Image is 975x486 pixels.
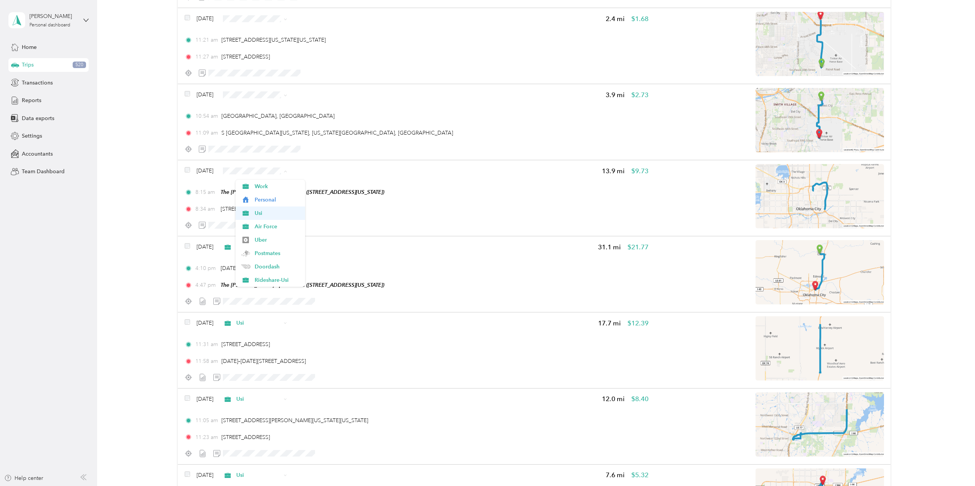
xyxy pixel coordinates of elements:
img: minimap [756,316,884,380]
span: Accountants [22,150,53,158]
span: Rideshare-Usi [255,276,300,284]
span: [GEOGRAPHIC_DATA], [GEOGRAPHIC_DATA] [221,113,335,119]
span: 11:05 am [195,416,218,424]
span: Personal [255,196,300,204]
span: $9.73 [631,166,648,176]
span: Uber [255,236,300,244]
span: [DATE] [197,167,213,175]
span: [STREET_ADDRESS] [221,434,270,440]
span: [DATE] [197,319,213,327]
span: $2.73 [631,90,648,100]
span: $21.77 [627,242,648,252]
span: Home [22,43,37,51]
span: Air Force [255,223,300,231]
img: Legacy Icon [Doordash] [241,265,250,269]
span: The [PERSON_NAME] Apartments ([STREET_ADDRESS][US_STATE]) [221,189,384,195]
span: S [GEOGRAPHIC_DATA][US_STATE], [US_STATE][GEOGRAPHIC_DATA], [GEOGRAPHIC_DATA] [221,130,453,136]
span: Team Dashboard [22,167,65,176]
span: [DATE] [197,471,213,479]
div: [PERSON_NAME] [29,12,77,20]
img: minimap [756,392,884,457]
span: 11:09 am [195,129,218,137]
span: $8.40 [631,394,648,404]
span: [STREET_ADDRESS] [221,54,270,60]
iframe: Everlance-gr Chat Button Frame [932,443,975,486]
span: 520 [73,62,86,68]
span: 8:15 am [195,188,217,196]
span: 31.1 mi [598,242,621,252]
span: [DATE] [197,395,213,403]
span: 4:10 pm [195,264,217,272]
span: Settings [22,132,42,140]
span: [DATE]–[DATE][STREET_ADDRESS] [221,265,305,271]
img: minimap [756,88,884,152]
img: minimap [756,164,884,228]
span: [DATE] [197,15,213,23]
span: Transactions [22,79,53,87]
img: Legacy Icon [Postmates] [241,250,250,257]
button: Help center [4,474,43,482]
span: $5.32 [631,470,648,480]
span: 11:58 am [195,357,218,365]
img: Legacy Icon [Uber] [242,237,249,244]
span: [STREET_ADDRESS][US_STATE][US_STATE] [221,37,326,43]
span: Usi [236,319,281,327]
span: Reports [22,96,41,104]
img: minimap [756,240,884,304]
span: Postmates [255,249,300,257]
span: Trips [22,61,34,69]
span: Usi [236,471,281,479]
span: $1.68 [631,14,648,24]
span: 8:34 am [195,205,217,213]
span: [STREET_ADDRESS] [221,341,270,348]
span: 11:27 am [195,53,218,61]
span: [STREET_ADDRESS][PERSON_NAME][US_STATE][US_STATE] [221,417,368,424]
span: 11:31 am [195,340,218,348]
span: Usi [255,209,300,217]
span: Usi [236,395,281,403]
img: minimap [756,12,884,76]
span: Work [255,182,300,190]
span: Data exports [22,114,54,122]
span: [STREET_ADDRESS] [221,206,269,212]
span: 11:23 am [195,433,218,441]
span: 13.9 mi [602,166,625,176]
span: 2.4 mi [606,14,625,24]
span: The [PERSON_NAME] Apartments ([STREET_ADDRESS][US_STATE]) [221,282,384,288]
div: Personal dashboard [29,23,70,28]
span: [DATE]–[DATE][STREET_ADDRESS] [221,358,306,364]
span: [DATE] [197,91,213,99]
span: $12.39 [627,319,648,328]
span: 7.6 mi [606,470,625,480]
span: 4:47 pm [195,281,217,289]
span: [DATE] [197,243,213,251]
span: 12.0 mi [602,394,625,404]
span: 10:54 am [195,112,218,120]
span: 17.7 mi [598,319,621,328]
span: Doordash [255,263,300,271]
span: 11:21 am [195,36,218,44]
span: 3.9 mi [606,90,625,100]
